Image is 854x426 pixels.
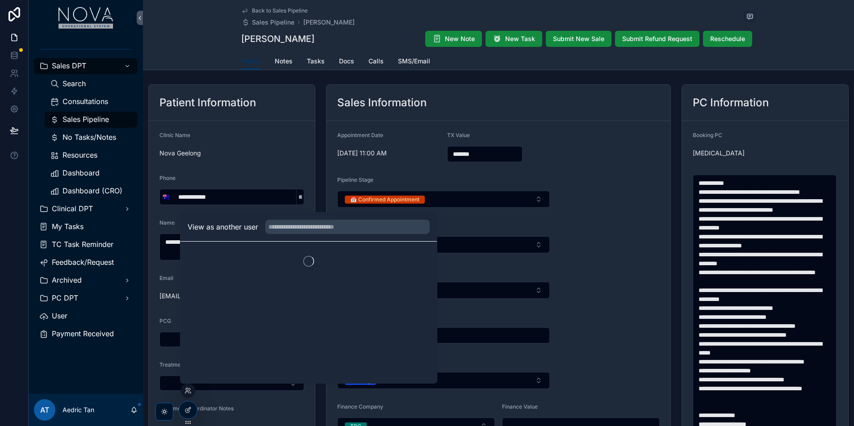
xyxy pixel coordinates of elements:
span: PCG [159,317,171,324]
a: No Tasks/Notes [45,129,138,146]
span: Docs [339,57,354,66]
button: Select Button [337,282,550,299]
button: Select Button [337,236,550,253]
span: AT [40,405,49,415]
button: Submit New Sale [546,31,611,47]
a: Tasks [307,53,325,71]
span: Consultations [63,97,108,106]
button: New Note [425,31,482,47]
h2: Sales Information [337,96,427,110]
span: Clinical DPT [52,204,93,213]
button: New Task [486,31,542,47]
a: TC Task Reminder [34,237,138,253]
a: Docs [339,53,354,71]
button: Select Button [159,376,304,391]
span: Sales DPT [52,61,86,71]
span: Calls [368,57,384,66]
span: Clinic Name [159,132,190,138]
span: Back to Sales Pipeline [252,7,308,14]
button: Select Button [337,191,550,208]
span: Archived [52,276,82,285]
span: New Note [445,34,475,43]
a: Dashboard [45,165,138,181]
span: Appointment Date [337,132,383,138]
button: Submit Refund Request [615,31,699,47]
h2: View as another user [188,221,258,232]
h1: [PERSON_NAME] [241,33,314,45]
span: Tasks [307,57,325,66]
span: Feedback/Request [52,258,114,267]
span: Pipeline Stage [337,176,373,183]
a: Resources [45,147,138,163]
h2: Patient Information [159,96,256,110]
span: Resources [63,150,97,160]
a: Feedback/Request [34,255,138,271]
a: Search [45,76,138,92]
a: Dashboard (CRO) [45,183,138,199]
span: Search [63,79,86,88]
span: Email [159,275,173,281]
span: My Tasks [52,222,84,231]
span: Reschedule [710,34,745,43]
a: Calls [368,53,384,71]
a: SMS/Email [398,53,430,71]
button: Select Button [159,332,304,347]
a: Clinical DPT [34,201,138,217]
span: Payment Received [52,329,114,338]
a: Notes [275,53,293,71]
span: [EMAIL_ADDRESS][DOMAIN_NAME] [159,292,304,301]
a: User [34,308,138,324]
span: PC DPT [52,293,78,303]
span: Submit New Sale [553,34,604,43]
span: No Tasks/Notes [63,133,116,142]
span: Finance Value [502,403,538,410]
button: Select Button [160,189,173,205]
span: Submit Refund Request [622,34,692,43]
span: Finance Company [337,403,383,410]
span: [MEDICAL_DATA] [693,149,837,158]
span: Dashboard [63,168,100,178]
span: Sales Pipeline [63,115,109,124]
span: Sales Pipeline [252,18,294,27]
span: TC Task Reminder [52,240,113,249]
a: Back to Sales Pipeline [241,7,308,14]
a: My Tasks [34,219,138,235]
img: App logo [59,7,113,29]
p: Aedric Tan [63,405,94,414]
a: Sales Pipeline [45,112,138,128]
span: Notes [275,57,293,66]
span: User [52,311,67,321]
span: Name [159,219,175,226]
span: TX Value [447,132,470,138]
span: Nova Geelong [159,149,304,158]
a: Payment Received [34,326,138,342]
a: PC DPT [34,290,138,306]
span: SMS/Email [398,57,430,66]
span: Phone [159,175,176,181]
a: Sales Pipeline [241,18,294,27]
span: Booking PC [693,132,722,138]
button: Select Button [337,372,550,389]
span: [DATE] 11:00 AM [337,149,440,158]
span: Treatment Coordinator [159,361,218,368]
h2: PC Information [693,96,769,110]
span: 🇦🇺 [163,192,170,201]
span: Dashboard (CRO) [63,186,122,196]
span: New Task [505,34,535,43]
a: Sales DPT [34,58,138,74]
div: scrollable content [29,36,143,354]
button: Reschedule [703,31,752,47]
div: 📅 Confirmed Appointment [350,196,419,204]
a: Archived [34,272,138,288]
a: Profile [241,53,260,70]
a: Consultations [45,94,138,110]
span: Profile [241,57,260,66]
a: [PERSON_NAME] [303,18,355,27]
